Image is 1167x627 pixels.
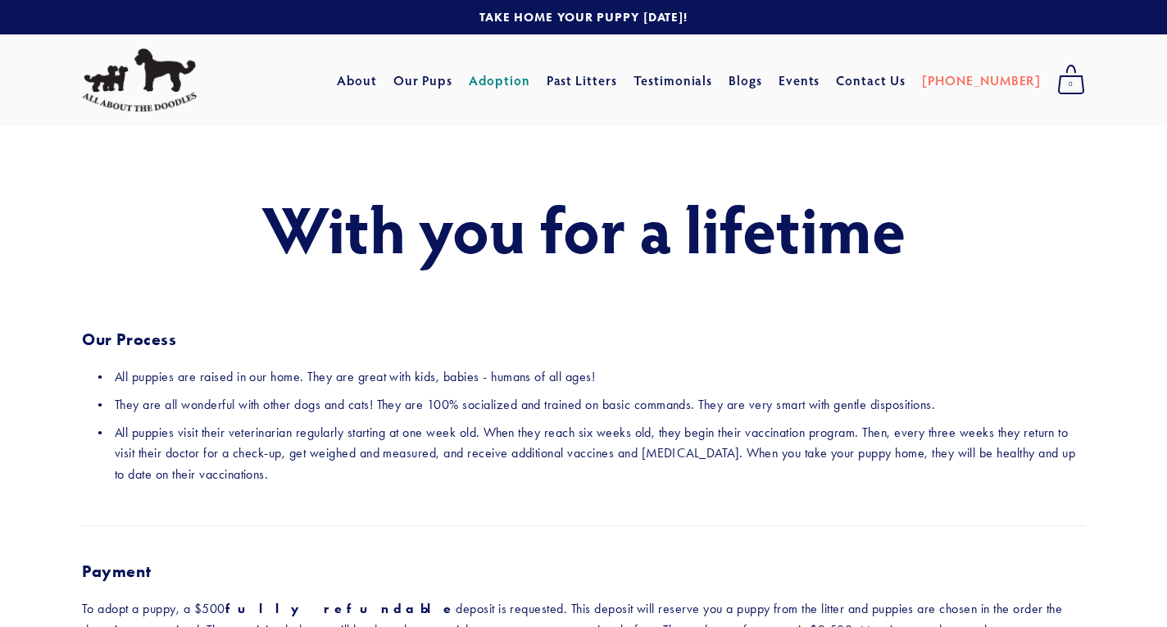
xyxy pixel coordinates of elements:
a: About [337,66,377,95]
img: All About The Doodles [82,48,197,112]
a: Past Litters [547,71,618,89]
span: 0 [1057,74,1085,95]
a: 0 items in cart [1049,60,1093,101]
strong: Our Process [82,329,177,349]
a: [PHONE_NUMBER] [922,66,1041,95]
p: All puppies are raised in our home. They are great with kids, babies - humans of all ages! [115,366,1085,388]
a: Adoption [469,66,530,95]
p: They are all wonderful with other dogs and cats! They are 100% socialized and trained on basic co... [115,394,1085,416]
a: Our Pups [393,66,453,95]
a: Contact Us [836,66,906,95]
a: Testimonials [633,66,713,95]
h1: With you for a lifetime [82,192,1085,264]
strong: fully refundable [225,601,456,616]
a: Events [779,66,820,95]
strong: Payment [82,561,151,581]
a: Blogs [729,66,762,95]
p: All puppies visit their veterinarian regularly starting at one week old. When they reach six week... [115,422,1085,485]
